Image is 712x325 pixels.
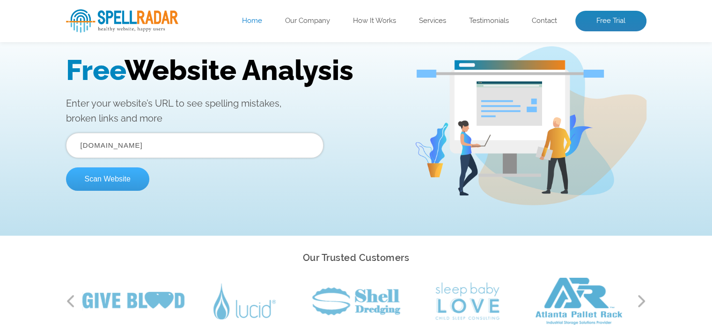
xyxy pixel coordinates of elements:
[66,9,178,33] img: SpellRadar
[414,30,646,189] img: Free Webiste Analysis
[213,283,276,319] img: Lucid
[532,16,557,26] a: Contact
[637,294,646,308] button: Next
[66,38,400,71] h1: Website Analysis
[419,16,446,26] a: Services
[82,292,184,311] img: Give Blood
[66,80,400,110] p: Enter your website’s URL to see spelling mistakes, broken links and more
[417,96,604,105] img: Free Webiste Analysis
[312,287,400,315] img: Shell Dredging
[353,16,396,26] a: How It Works
[575,11,646,31] a: Free Trial
[66,117,323,142] input: Enter Your URL
[469,16,509,26] a: Testimonials
[66,38,125,71] span: Free
[66,152,149,175] button: Scan Website
[285,16,330,26] a: Our Company
[242,16,262,26] a: Home
[435,282,499,320] img: Sleep Baby Love
[66,250,646,266] h2: Our Trusted Customers
[66,294,75,308] button: Previous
